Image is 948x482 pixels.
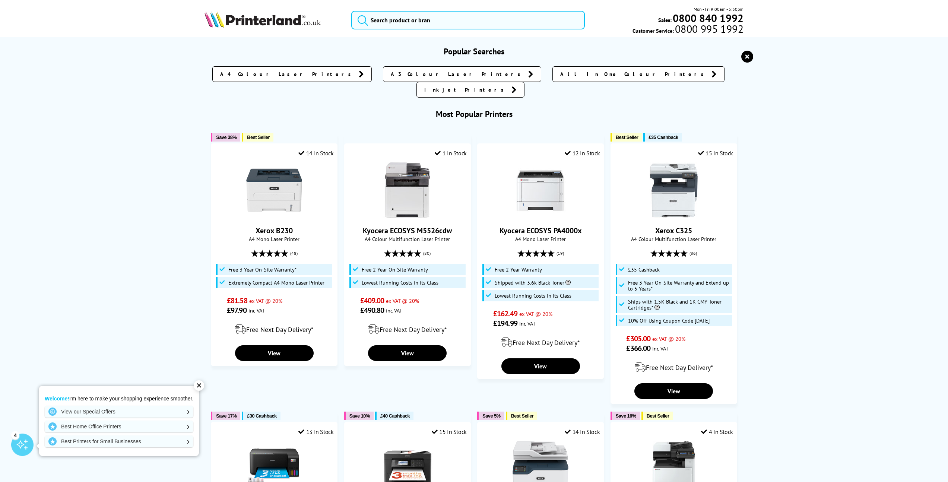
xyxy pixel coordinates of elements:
[432,428,467,435] div: 15 In Stock
[565,149,600,157] div: 12 In Stock
[249,297,282,304] span: ex VAT @ 20%
[349,413,370,419] span: Save 10%
[11,431,19,439] div: 4
[634,383,713,399] a: View
[652,345,669,352] span: inc VAT
[495,293,571,299] span: Lowest Running Costs in its Class
[242,412,280,420] button: £30 Cashback
[477,412,504,420] button: Save 5%
[204,109,744,119] h3: Most Popular Printers
[652,335,685,342] span: ex VAT @ 20%
[519,310,552,317] span: ex VAT @ 20%
[215,319,333,340] div: modal_delivery
[552,66,725,82] a: All In One Colour Printers
[290,246,298,260] span: (48)
[646,212,702,220] a: Xerox C325
[435,149,467,157] div: 1 In Stock
[227,305,247,315] span: £97.90
[628,267,660,273] span: £35 Cashback
[560,70,708,78] span: All In One Colour Printers
[391,70,524,78] span: A3 Colour Laser Printers
[368,345,447,361] a: View
[45,406,193,418] a: View our Special Offers
[360,296,384,305] span: £409.00
[495,267,542,273] span: Free 2 Year Warranty
[643,133,682,142] button: £35 Cashback
[235,345,314,361] a: View
[362,280,438,286] span: Lowest Running Costs in its Class
[628,280,730,292] span: Free 3 Year On-Site Warranty and Extend up to 5 Years*
[701,428,733,435] div: 4 In Stock
[501,358,580,374] a: View
[212,66,372,82] a: A4 Colour Laser Printers
[194,380,204,391] div: ✕
[626,343,650,353] span: £366.00
[216,413,237,419] span: Save 17%
[386,307,402,314] span: inc VAT
[228,280,324,286] span: Extremely Compact A4 Mono Laser Printer
[423,246,431,260] span: (80)
[256,226,293,235] a: Xerox B230
[689,246,697,260] span: (86)
[228,267,297,273] span: Free 3 Year On-Site Warranty*
[481,235,600,242] span: A4 Mono Laser Printer
[641,412,673,420] button: Best Seller
[380,212,435,220] a: Kyocera ECOSYS M5526cdw
[615,357,733,378] div: modal_delivery
[348,235,467,242] span: A4 Colour Multifunction Laser Printer
[247,134,270,140] span: Best Seller
[557,246,564,260] span: (19)
[511,413,534,419] span: Best Seller
[215,235,333,242] span: A4 Mono Laser Printer
[204,11,342,29] a: Printerland Logo
[655,226,692,235] a: Xerox C325
[242,133,273,142] button: Best Seller
[616,134,638,140] span: Best Seller
[424,86,508,93] span: Inkjet Printers
[628,299,730,311] span: Ships with 1.5K Black and 1K CMY Toner Cartridges*
[211,412,240,420] button: Save 17%
[45,435,193,447] a: Best Printers for Small Businesses
[672,15,744,22] a: 0800 840 1992
[615,235,733,242] span: A4 Colour Multifunction Laser Printer
[247,413,276,419] span: £30 Cashback
[698,149,733,157] div: 15 In Stock
[351,11,585,29] input: Search product or bran
[348,319,467,340] div: modal_delivery
[647,413,669,419] span: Best Seller
[227,296,247,305] span: £81.58
[694,6,744,13] span: Mon - Fri 9:00am - 5:30pm
[45,421,193,432] a: Best Home Office Printers
[344,412,374,420] button: Save 10%
[416,82,524,98] a: Inkjet Printers
[626,334,650,343] span: £305.00
[375,412,413,420] button: £40 Cashback
[611,133,642,142] button: Best Seller
[513,162,568,218] img: Kyocera ECOSYS PA4000x
[611,412,640,420] button: Save 16%
[482,413,500,419] span: Save 5%
[220,70,355,78] span: A4 Colour Laser Printers
[363,226,452,235] a: Kyocera ECOSYS M5526cdw
[45,395,193,402] p: I'm here to make your shopping experience smoother.
[513,212,568,220] a: Kyocera ECOSYS PA4000x
[495,280,571,286] span: Shipped with 3.6k Black Toner
[649,134,678,140] span: £35 Cashback
[674,25,744,32] span: 0800 995 1992
[493,309,517,318] span: £162.49
[204,46,744,57] h3: Popular Searches
[481,332,600,353] div: modal_delivery
[246,162,302,218] img: Xerox B230
[383,66,541,82] a: A3 Colour Laser Printers
[211,133,240,142] button: Save 38%
[248,307,265,314] span: inc VAT
[506,412,538,420] button: Best Seller
[632,25,744,34] span: Customer Service:
[380,162,435,218] img: Kyocera ECOSYS M5526cdw
[45,396,69,402] strong: Welcome!
[360,305,384,315] span: £490.80
[616,413,636,419] span: Save 16%
[246,212,302,220] a: Xerox B230
[493,318,517,328] span: £194.99
[646,162,702,218] img: Xerox C325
